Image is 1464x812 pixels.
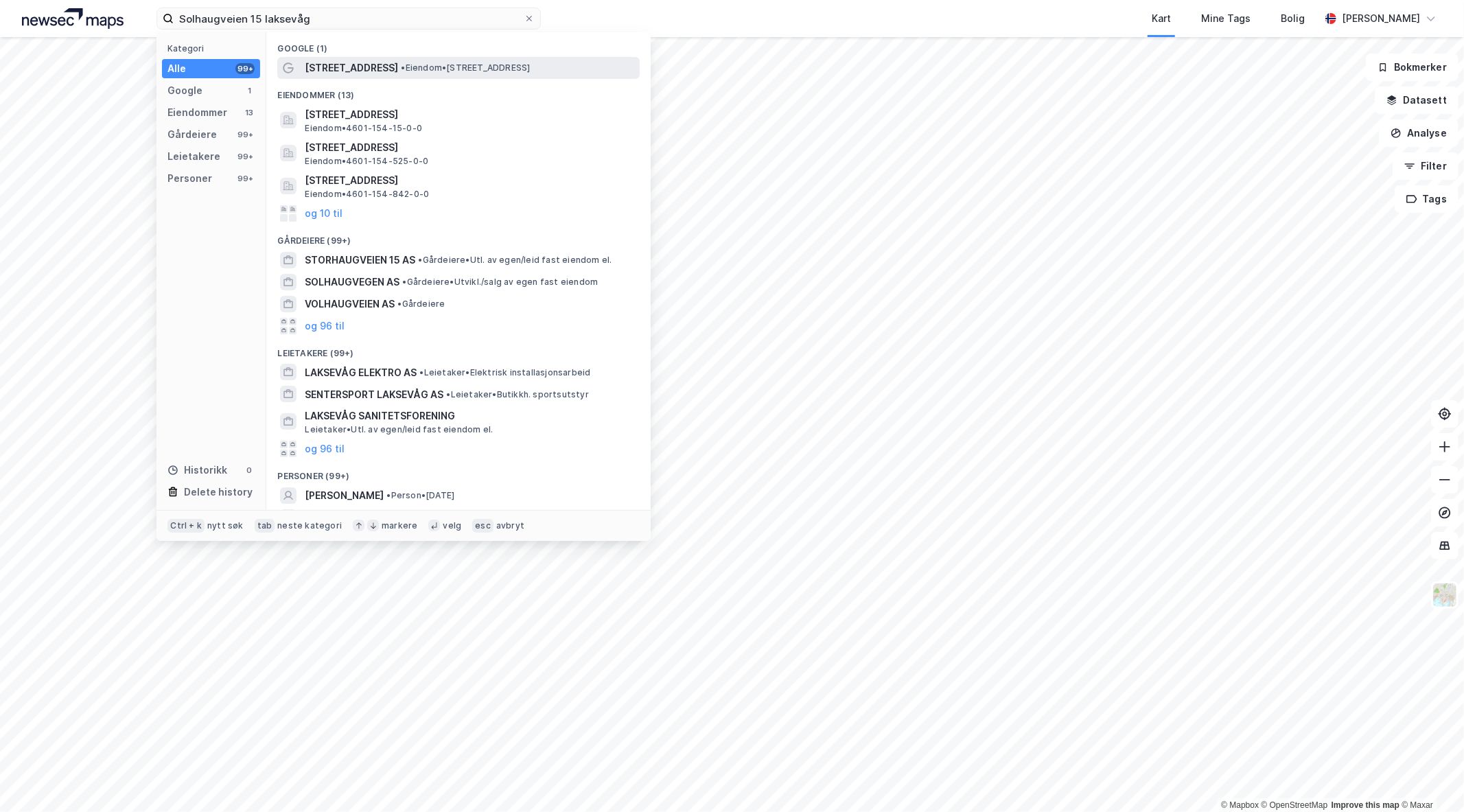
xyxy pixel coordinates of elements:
div: 99+ [235,151,255,162]
button: og 96 til [305,318,345,334]
span: STORHAUGVEIEN 15 AS [305,252,415,268]
div: Kart [1152,10,1171,27]
div: 0 [244,465,255,476]
div: Leietakere [167,148,220,165]
button: Datasett [1375,86,1459,114]
span: Leietaker • Elektrisk installasjonsarbeid [419,367,590,378]
div: avbryt [496,520,524,531]
span: Person • [DATE] [386,490,454,501]
div: tab [255,519,275,533]
span: Leietaker • Utl. av egen/leid fast eiendom el. [305,424,493,435]
span: LAKSEVÅG ELEKTRO AS [305,364,417,381]
div: Eiendommer (13) [266,79,651,104]
span: • [418,255,422,265]
div: Alle [167,60,186,77]
span: • [401,62,405,73]
span: • [397,299,402,309]
div: markere [382,520,417,531]
span: Leietaker • Butikkh. sportsutstyr [446,389,588,400]
span: SOLHAUGVEGEN AS [305,274,399,290]
div: Eiendommer [167,104,227,121]
img: logo.a4113a55bc3d86da70a041830d287a7e.svg [22,8,124,29]
span: Gårdeiere [397,299,445,310]
div: Leietakere (99+) [266,337,651,362]
div: esc [472,519,493,533]
img: Z [1432,582,1458,608]
div: Google (1) [266,32,651,57]
div: Ctrl + k [167,519,205,533]
span: • [446,389,450,399]
div: Delete history [184,484,253,500]
div: Kontrollprogram for chat [1395,746,1464,812]
span: • [402,277,406,287]
a: Mapbox [1221,800,1259,810]
span: Eiendom • 4601-154-525-0-0 [305,156,428,167]
span: Eiendom • 4601-154-15-0-0 [305,123,422,134]
div: Google [167,82,202,99]
span: [STREET_ADDRESS] [305,106,634,123]
span: [STREET_ADDRESS] [305,172,634,189]
span: SENTERSPORT LAKSEVÅG AS [305,386,443,403]
div: [PERSON_NAME] [1342,10,1420,27]
div: velg [443,520,461,531]
iframe: Chat Widget [1395,746,1464,812]
div: 99+ [235,63,255,74]
span: Gårdeiere • Utl. av egen/leid fast eiendom el. [418,255,612,266]
button: Filter [1393,152,1459,180]
div: Bolig [1281,10,1305,27]
span: • [386,490,391,500]
div: Gårdeiere [167,126,217,143]
span: [STREET_ADDRESS] [305,139,634,156]
a: Improve this map [1332,800,1399,810]
button: Analyse [1379,119,1459,147]
span: VOLHAUGVEIEN AS [305,296,395,312]
div: Personer (99+) [266,460,651,485]
div: nytt søk [207,520,244,531]
div: 13 [244,107,255,118]
button: Tags [1395,185,1459,213]
div: 99+ [235,129,255,140]
span: Eiendom • 4601-154-842-0-0 [305,189,429,200]
input: Søk på adresse, matrikkel, gårdeiere, leietakere eller personer [174,8,524,29]
span: [PERSON_NAME] [305,487,384,504]
a: OpenStreetMap [1262,800,1328,810]
button: og 10 til [305,205,342,222]
button: Bokmerker [1366,54,1459,81]
div: neste kategori [277,520,342,531]
div: Historikk [167,462,227,478]
div: Mine Tags [1201,10,1251,27]
span: Eiendom • [STREET_ADDRESS] [401,62,530,73]
div: 1 [244,85,255,96]
button: og 96 til [305,441,345,457]
div: 99+ [235,173,255,184]
div: Personer [167,170,212,187]
span: [STREET_ADDRESS] [305,60,398,76]
span: LAKSEVÅG SANITETSFORENING [305,408,634,424]
span: Gårdeiere • Utvikl./salg av egen fast eiendom [402,277,598,288]
div: Gårdeiere (99+) [266,224,651,249]
div: Kategori [167,43,260,54]
span: • [419,367,423,378]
